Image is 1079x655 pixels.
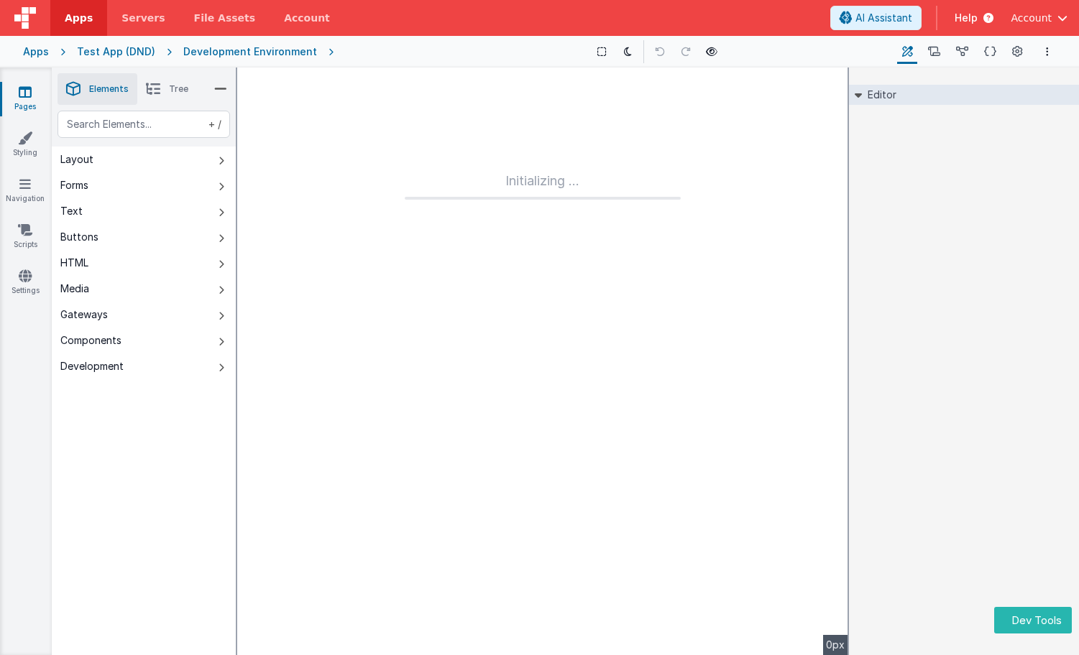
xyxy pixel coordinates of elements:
button: HTML [52,250,236,276]
input: Search Elements... [58,111,230,138]
div: Development [60,359,124,373]
button: Account [1011,11,1067,25]
div: Buttons [60,230,98,244]
button: AI Assistant [830,6,922,30]
button: Media [52,276,236,302]
button: Layout [52,147,236,172]
div: Media [60,282,89,296]
pane: --> [237,68,848,655]
button: Options [1039,43,1056,60]
div: Apps [23,45,49,59]
button: Components [52,327,236,353]
div: HTML [60,256,88,270]
span: Account [1011,11,1052,25]
span: Elements [89,83,129,95]
span: Tree [169,83,188,95]
span: Servers [121,11,165,25]
div: Components [60,333,121,348]
div: Gateways [60,307,108,322]
div: Test App (DND) [77,45,155,59]
span: + / [206,111,221,138]
button: Forms [52,172,236,198]
span: Apps [65,11,93,25]
h2: Editor [862,85,896,105]
div: Initializing ... [405,171,681,200]
button: Dev Tools [994,607,1072,633]
button: Development [52,353,236,379]
span: AI Assistant [855,11,912,25]
div: Layout [60,152,93,167]
button: Buttons [52,224,236,250]
div: 0px [823,635,848,655]
div: Forms [60,178,88,192]
div: Development Environment [183,45,317,59]
button: Gateways [52,302,236,327]
div: Text [60,204,83,218]
button: Text [52,198,236,224]
span: Help [955,11,978,25]
span: File Assets [194,11,256,25]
